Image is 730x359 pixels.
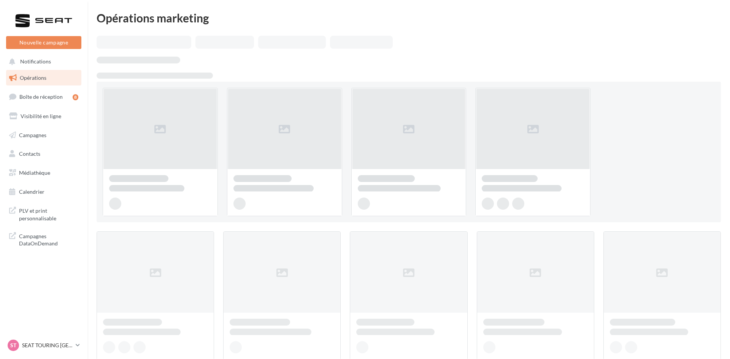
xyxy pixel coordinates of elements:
span: Contacts [19,150,40,157]
a: ST SEAT TOURING [GEOGRAPHIC_DATA] [6,338,81,353]
p: SEAT TOURING [GEOGRAPHIC_DATA] [22,342,73,349]
div: 8 [73,94,78,100]
span: Calendrier [19,188,44,195]
a: Boîte de réception8 [5,89,83,105]
span: Médiathèque [19,169,50,176]
span: PLV et print personnalisable [19,206,78,222]
a: Campagnes DataOnDemand [5,228,83,250]
a: Visibilité en ligne [5,108,83,124]
a: Médiathèque [5,165,83,181]
a: Contacts [5,146,83,162]
a: Calendrier [5,184,83,200]
span: ST [10,342,16,349]
span: Campagnes [19,131,46,138]
button: Nouvelle campagne [6,36,81,49]
a: Campagnes [5,127,83,143]
span: Notifications [20,59,51,65]
a: PLV et print personnalisable [5,202,83,225]
span: Visibilité en ligne [21,113,61,119]
span: Campagnes DataOnDemand [19,231,78,247]
span: Boîte de réception [19,93,63,100]
a: Opérations [5,70,83,86]
div: Opérations marketing [97,12,721,24]
span: Opérations [20,74,46,81]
